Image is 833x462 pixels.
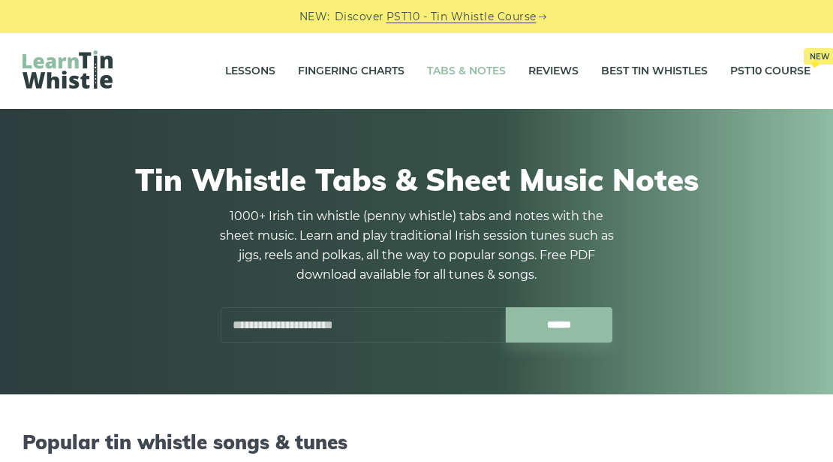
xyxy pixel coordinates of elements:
a: Best Tin Whistles [601,53,708,90]
a: Lessons [225,53,275,90]
a: Tabs & Notes [427,53,506,90]
h2: Popular tin whistle songs & tunes [23,430,810,454]
img: LearnTinWhistle.com [23,50,113,89]
a: Reviews [528,53,579,90]
p: 1000+ Irish tin whistle (penny whistle) tabs and notes with the sheet music. Learn and play tradi... [214,207,619,285]
h1: Tin Whistle Tabs & Sheet Music Notes [30,162,803,198]
a: PST10 CourseNew [730,53,810,90]
a: Fingering Charts [298,53,404,90]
